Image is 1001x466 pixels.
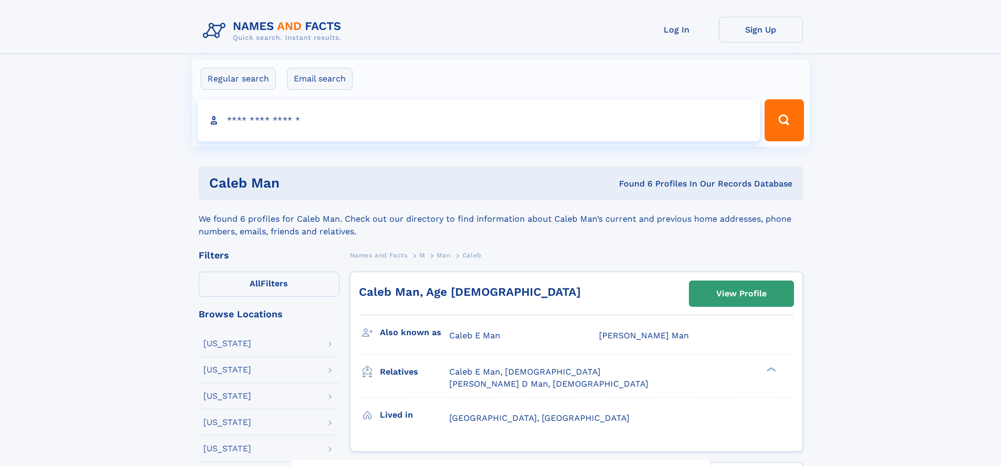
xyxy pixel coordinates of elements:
div: [US_STATE] [203,366,251,374]
img: Logo Names and Facts [199,17,350,45]
h3: Relatives [380,363,449,381]
div: Found 6 Profiles In Our Records Database [449,178,792,190]
a: Log In [635,17,719,43]
a: Caleb Man, Age [DEMOGRAPHIC_DATA] [359,285,581,298]
label: Email search [287,68,353,90]
a: Sign Up [719,17,803,43]
a: Caleb E Man, [DEMOGRAPHIC_DATA] [449,366,601,378]
div: We found 6 profiles for Caleb Man. Check out our directory to find information about Caleb Man’s ... [199,200,803,238]
div: [US_STATE] [203,392,251,400]
h1: caleb man [209,177,449,190]
span: Man [437,252,450,259]
div: [US_STATE] [203,444,251,453]
span: All [250,278,261,288]
span: [GEOGRAPHIC_DATA], [GEOGRAPHIC_DATA] [449,413,630,423]
div: Browse Locations [199,309,339,319]
h3: Also known as [380,324,449,341]
label: Filters [199,272,339,297]
div: ❯ [764,366,777,373]
span: M [419,252,425,259]
input: search input [198,99,760,141]
span: Caleb E Man [449,330,500,340]
label: Regular search [201,68,276,90]
a: [PERSON_NAME] D Man, [DEMOGRAPHIC_DATA] [449,378,648,390]
span: Caleb [462,252,482,259]
a: Names and Facts [350,248,408,262]
div: [US_STATE] [203,339,251,348]
div: Filters [199,251,339,260]
h3: Lived in [380,406,449,424]
button: Search Button [765,99,803,141]
div: View Profile [716,282,767,306]
span: [PERSON_NAME] Man [599,330,689,340]
div: [US_STATE] [203,418,251,427]
a: View Profile [689,281,793,306]
a: M [419,248,425,262]
a: Man [437,248,450,262]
